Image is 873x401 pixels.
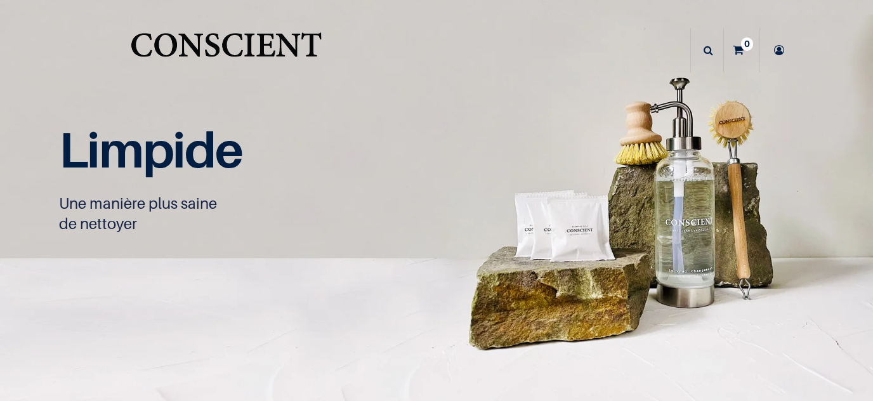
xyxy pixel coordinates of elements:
[128,25,324,76] img: Conscient
[128,25,324,76] a: Logo of Conscient
[59,120,242,179] span: Limpide
[59,194,471,234] p: Une manière plus saine de nettoyer
[741,37,753,50] sup: 0
[724,28,759,72] a: 0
